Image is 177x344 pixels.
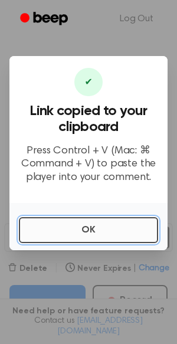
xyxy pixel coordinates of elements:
[108,5,165,33] a: Log Out
[19,217,158,243] button: OK
[74,68,103,96] div: ✔
[12,8,78,31] a: Beep
[19,103,158,135] h3: Link copied to your clipboard
[19,145,158,185] p: Press Control + V (Mac: ⌘ Command + V) to paste the player into your comment.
